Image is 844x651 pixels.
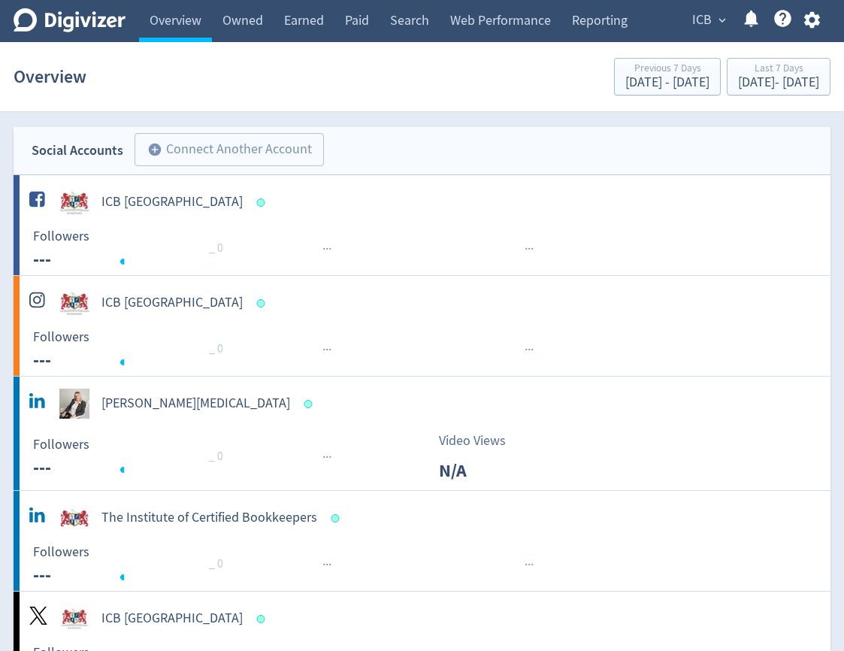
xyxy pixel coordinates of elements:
[14,491,830,591] a: The Institute of Certified Bookkeepers undefinedThe Institute of Certified Bookkeepers Followers ...
[123,135,324,166] a: Connect Another Account
[59,288,89,318] img: ICB Australia undefined
[531,341,534,359] span: ·
[715,14,729,27] span: expand_more
[439,431,525,451] p: Video Views
[328,448,331,467] span: ·
[525,240,528,259] span: ·
[59,503,89,533] img: The Institute of Certified Bookkeepers undefined
[26,330,251,370] svg: Followers ---
[528,240,531,259] span: ·
[687,8,730,32] button: ICB
[738,76,819,89] div: [DATE] - [DATE]
[525,341,528,359] span: ·
[528,556,531,574] span: ·
[257,198,270,207] span: Data last synced: 10 Sep 2025, 2:02am (AEST)
[325,240,328,259] span: ·
[328,341,331,359] span: ·
[325,448,328,467] span: ·
[625,76,709,89] div: [DATE] - [DATE]
[59,187,89,217] img: ICB Australia undefined
[209,556,233,571] span: _ 0%
[531,240,534,259] span: ·
[304,400,317,408] span: Data last synced: 10 Sep 2025, 9:02am (AEST)
[322,240,325,259] span: ·
[26,545,251,585] svg: Followers ---
[325,556,328,574] span: ·
[614,58,721,95] button: Previous 7 Days[DATE] - [DATE]
[257,299,270,307] span: Data last synced: 10 Sep 2025, 2:02am (AEST)
[59,389,89,419] img: Amanda Linton undefined
[14,377,830,490] a: Amanda Linton undefined[PERSON_NAME][MEDICAL_DATA] Followers --- Followers --- _ 0%···Video ViewsN/A
[26,229,251,269] svg: Followers ---
[531,556,534,574] span: ·
[257,615,270,623] span: Data last synced: 10 Sep 2025, 12:02am (AEST)
[328,240,331,259] span: ·
[101,395,290,413] h5: [PERSON_NAME][MEDICAL_DATA]
[738,63,819,76] div: Last 7 Days
[625,63,709,76] div: Previous 7 Days
[14,276,830,376] a: ICB Australia undefinedICB [GEOGRAPHIC_DATA] Followers --- Followers --- _ 0%······
[32,140,123,162] div: Social Accounts
[331,514,344,522] span: Data last synced: 10 Sep 2025, 8:02am (AEST)
[528,341,531,359] span: ·
[439,457,525,484] p: N/A
[26,438,251,477] svg: Followers ---
[328,556,331,574] span: ·
[692,8,712,32] span: ICB
[322,448,325,467] span: ·
[59,604,89,634] img: ICB Australia undefined
[727,58,830,95] button: Last 7 Days[DATE]- [DATE]
[101,509,317,527] h5: The Institute of Certified Bookkeepers
[325,341,328,359] span: ·
[322,341,325,359] span: ·
[14,53,86,101] h1: Overview
[322,556,325,574] span: ·
[135,133,324,166] button: Connect Another Account
[209,341,233,356] span: _ 0%
[147,142,162,157] span: add_circle
[209,241,233,256] span: _ 0%
[209,449,233,464] span: _ 0%
[525,556,528,574] span: ·
[101,294,243,312] h5: ICB [GEOGRAPHIC_DATA]
[14,175,830,275] a: ICB Australia undefinedICB [GEOGRAPHIC_DATA] Followers --- Followers --- _ 0%······
[101,193,243,211] h5: ICB [GEOGRAPHIC_DATA]
[101,610,243,628] h5: ICB [GEOGRAPHIC_DATA]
